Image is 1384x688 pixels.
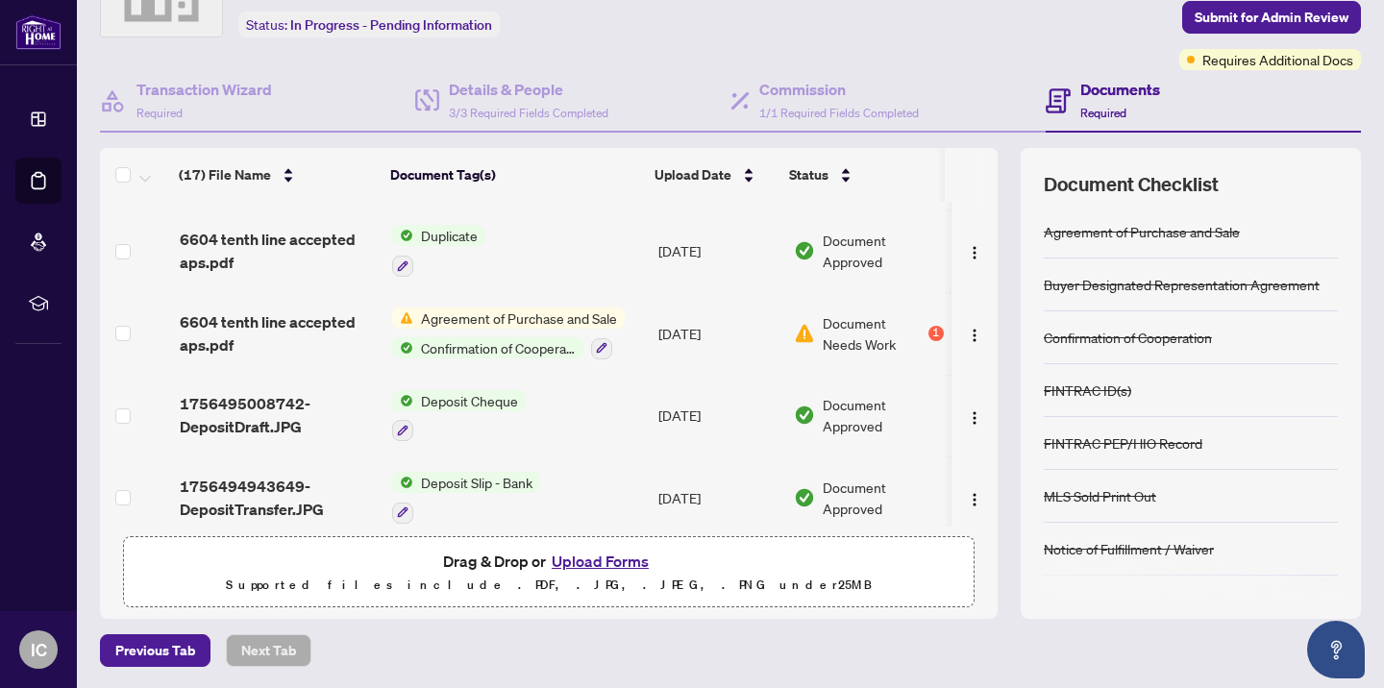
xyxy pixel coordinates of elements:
img: Document Status [794,405,815,426]
div: 1 [928,326,944,341]
img: Document Status [794,487,815,508]
p: Supported files include .PDF, .JPG, .JPEG, .PNG under 25 MB [136,574,962,597]
span: Drag & Drop orUpload FormsSupported files include .PDF, .JPG, .JPEG, .PNG under25MB [124,537,974,608]
span: 1756494943649-DepositTransfer.JPG [180,475,378,521]
button: Status IconDeposit Cheque [392,390,526,442]
span: 1/1 Required Fields Completed [759,106,919,120]
button: Previous Tab [100,634,210,667]
button: Status IconDeposit Slip - Bank [392,472,540,524]
img: Status Icon [392,225,413,246]
span: Document Checklist [1044,171,1219,198]
span: Document Approved [823,394,943,436]
span: (17) File Name [179,164,271,185]
th: Status [781,148,945,202]
span: 6604 tenth line accepted aps.pdf [180,228,378,274]
div: FINTRAC PEP/HIO Record [1044,432,1202,454]
img: Document Status [794,323,815,344]
span: Document Approved [823,477,943,519]
button: Status IconDuplicate [392,225,485,277]
div: Status: [238,12,500,37]
span: IC [31,636,47,663]
span: Deposit Slip - Bank [413,472,540,493]
span: Status [789,164,828,185]
button: Open asap [1307,621,1365,678]
span: In Progress - Pending Information [290,16,492,34]
span: Deposit Cheque [413,390,526,411]
button: Logo [959,482,990,513]
span: Drag & Drop or [443,549,655,574]
td: [DATE] [651,375,786,457]
div: Confirmation of Cooperation [1044,327,1212,348]
h4: Commission [759,78,919,101]
button: Next Tab [226,634,311,667]
div: MLS Sold Print Out [1044,485,1156,506]
img: Logo [967,492,982,507]
span: Confirmation of Cooperation [413,337,583,358]
td: [DATE] [651,209,786,292]
td: [DATE] [651,456,786,539]
h4: Transaction Wizard [136,78,272,101]
img: Status Icon [392,390,413,411]
th: Upload Date [647,148,781,202]
span: Submit for Admin Review [1195,2,1348,33]
span: Upload Date [655,164,731,185]
img: Logo [967,328,982,343]
h4: Documents [1080,78,1160,101]
img: Document Status [794,240,815,261]
span: 3/3 Required Fields Completed [449,106,608,120]
div: Buyer Designated Representation Agreement [1044,274,1320,295]
div: FINTRAC ID(s) [1044,380,1131,401]
img: Status Icon [392,337,413,358]
h4: Details & People [449,78,608,101]
th: (17) File Name [171,148,383,202]
span: Duplicate [413,225,485,246]
span: Document Needs Work [823,312,924,355]
span: Previous Tab [115,635,195,666]
th: Document Tag(s) [383,148,647,202]
button: Submit for Admin Review [1182,1,1361,34]
div: Notice of Fulfillment / Waiver [1044,538,1214,559]
span: Agreement of Purchase and Sale [413,307,625,329]
span: Required [136,106,183,120]
img: Logo [967,410,982,426]
button: Upload Forms [546,549,655,574]
img: Status Icon [392,472,413,493]
img: logo [15,14,62,50]
button: Logo [959,235,990,266]
span: Requires Additional Docs [1202,49,1353,70]
button: Logo [959,318,990,349]
img: Logo [967,245,982,260]
div: Agreement of Purchase and Sale [1044,221,1240,242]
img: Status Icon [392,307,413,329]
span: Document Approved [823,230,943,272]
span: 6604 tenth line accepted aps.pdf [180,310,378,356]
span: Required [1080,106,1126,120]
span: 1756495008742-DepositDraft.JPG [180,392,378,438]
button: Logo [959,400,990,430]
button: Status IconAgreement of Purchase and SaleStatus IconConfirmation of Cooperation [392,307,625,359]
td: [DATE] [651,292,786,375]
